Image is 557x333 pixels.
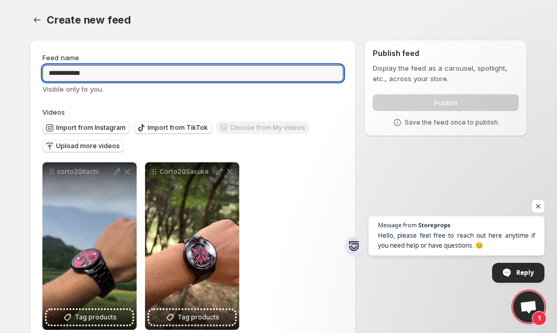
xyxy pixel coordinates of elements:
h2: Publish feed [373,48,519,59]
span: Message from [378,222,417,228]
p: Corto20Sasuke [160,168,214,176]
span: Tag products [177,312,219,323]
span: Upload more videos [56,142,120,150]
button: Settings [30,13,44,27]
span: Tag products [75,312,117,323]
span: Videos [42,108,65,116]
span: Import from Instagram [56,124,126,132]
span: Reply [516,263,534,282]
span: Hello, please feel free to reach out here anytime if you need help or have questions. 😊 [378,230,535,250]
button: Tag products [149,310,235,325]
span: Visible only to you. [42,85,104,93]
a: Open chat [513,291,544,323]
span: 1 [532,311,547,326]
span: Import from TikTok [148,124,208,132]
button: Import from TikTok [134,121,212,134]
p: corto20itachi [57,168,112,176]
span: Create new feed [47,14,131,26]
span: Feed name [42,53,79,62]
p: Save the feed once to publish. [405,118,499,127]
button: Upload more videos [42,140,124,152]
p: Display the feed as a carousel, spotlight, etc., across your store. [373,63,519,84]
div: corto20itachiTag products [42,162,137,330]
div: Corto20SasukeTag products [145,162,239,330]
button: Tag products [47,310,132,325]
span: Storeprops [418,222,450,228]
button: Import from Instagram [42,121,130,134]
